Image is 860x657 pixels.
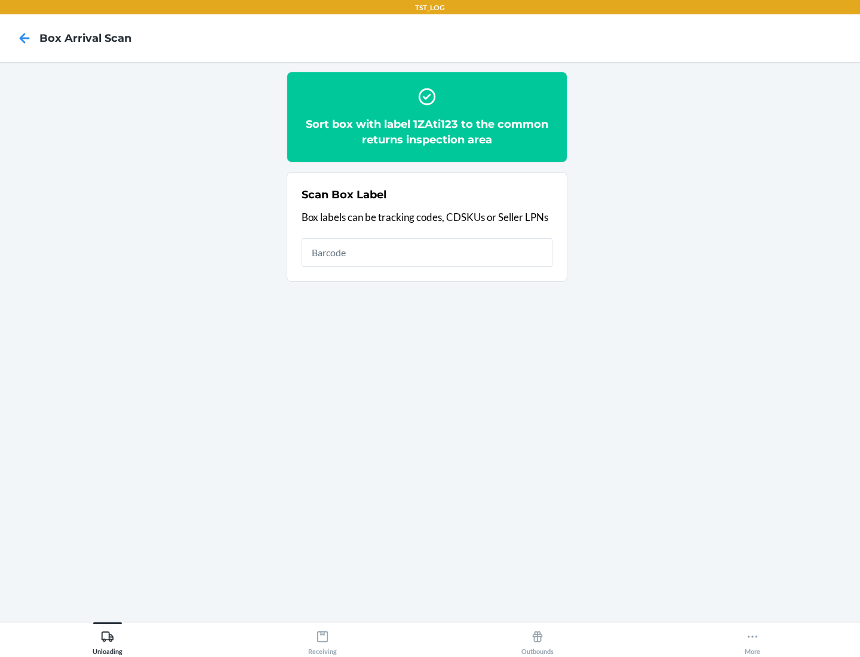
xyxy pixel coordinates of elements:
div: Unloading [93,625,122,655]
input: Barcode [302,238,552,267]
h4: Box Arrival Scan [39,30,131,46]
h2: Scan Box Label [302,187,386,202]
button: Outbounds [430,622,645,655]
h2: Sort box with label 1ZAti123 to the common returns inspection area [302,116,552,148]
p: TST_LOG [415,2,445,13]
div: Outbounds [521,625,554,655]
p: Box labels can be tracking codes, CDSKUs or Seller LPNs [302,210,552,225]
div: Receiving [308,625,337,655]
button: Receiving [215,622,430,655]
button: More [645,622,860,655]
div: More [745,625,760,655]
